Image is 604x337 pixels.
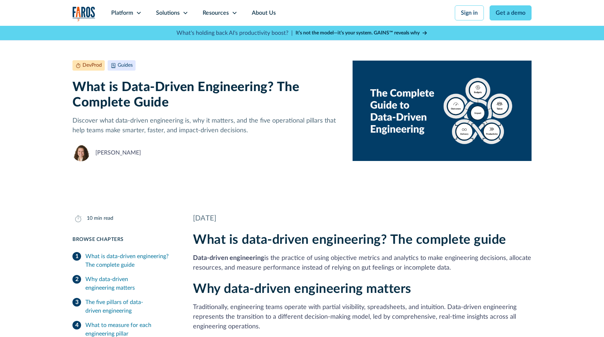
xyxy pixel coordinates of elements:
[193,213,532,224] div: [DATE]
[72,116,341,136] p: Discover what data-driven engineering is, why it matters, and the five operational pillars that h...
[203,9,229,17] div: Resources
[193,253,532,273] p: is the practice of using objective metrics and analytics to make engineering decisions, allocate ...
[353,60,532,161] img: Graphic titled 'The Complete Guide to Data-Driven Engineering' showing five pillars around a cent...
[111,9,133,17] div: Platform
[72,249,176,272] a: What is data-driven engineering? The complete guide
[87,215,93,222] div: 10
[490,5,532,20] a: Get a demo
[296,29,428,37] a: It’s not the model—it’s your system. GAINS™ reveals why
[72,236,176,243] div: Browse Chapters
[82,62,102,69] div: DevProd
[193,232,532,248] h2: What is data-driven engineering? The complete guide
[95,148,141,157] div: [PERSON_NAME]
[72,144,90,161] img: Neely Dunlap
[72,295,176,318] a: The five pillars of data-driven engineering
[118,62,133,69] div: Guides
[85,252,176,269] div: What is data-driven engineering? The complete guide
[193,281,532,297] h2: Why data-driven engineering matters
[176,29,293,37] p: What's holding back AI's productivity boost? |
[72,80,341,110] h1: What is Data-Driven Engineering? The Complete Guide
[72,272,176,295] a: Why data-driven engineering matters
[85,275,176,292] div: Why data-driven engineering matters
[72,6,95,21] a: home
[193,255,264,261] strong: Data-driven engineering
[94,215,113,222] div: min read
[296,30,420,35] strong: It’s not the model—it’s your system. GAINS™ reveals why
[455,5,484,20] a: Sign in
[193,303,532,332] p: Traditionally, engineering teams operate with partial visibility, spreadsheets, and intuition. Da...
[72,6,95,21] img: Logo of the analytics and reporting company Faros.
[85,298,176,315] div: The five pillars of data-driven engineering
[156,9,180,17] div: Solutions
